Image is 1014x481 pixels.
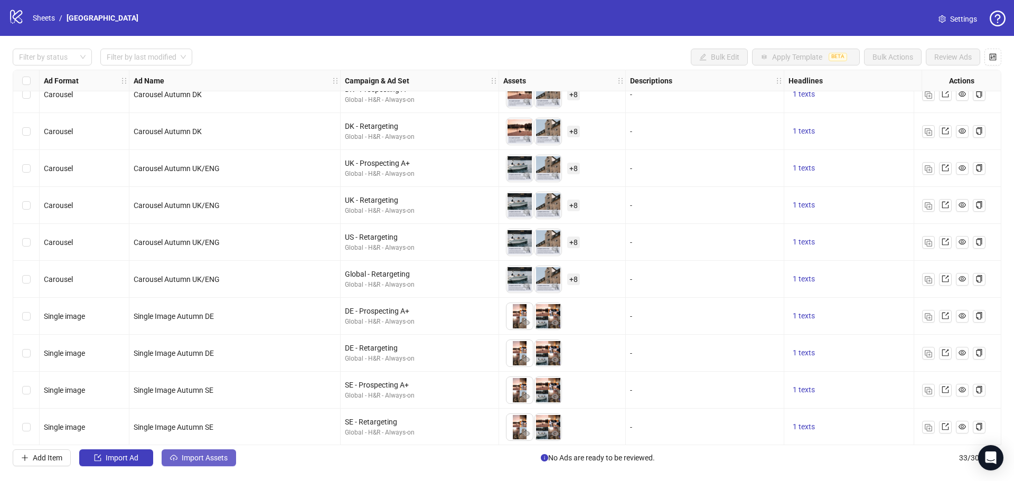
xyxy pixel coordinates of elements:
span: export [942,201,949,209]
span: info-circle [541,454,548,461]
img: Asset 1 [506,229,533,256]
span: - [630,127,632,136]
span: + 8 [567,273,580,285]
strong: Descriptions [630,75,672,87]
div: Select row 16 [13,409,40,446]
span: eye [523,97,530,105]
span: Single image [44,423,85,431]
span: Carousel Autumn DK [134,90,202,99]
img: Asset 2 [535,118,561,145]
img: Asset 1 [506,377,533,403]
button: Preview [549,169,561,182]
button: Duplicate [922,273,935,286]
button: Import Ad [79,449,153,466]
button: Preview [549,280,561,293]
div: UK - Prospecting A+ [345,157,494,169]
span: copy [975,238,983,246]
span: - [630,275,632,284]
div: SE - Prospecting A+ [345,379,494,391]
span: 1 texts [793,164,815,172]
span: holder [120,77,128,84]
button: Preview [549,317,561,329]
img: Asset 2 [535,81,561,108]
span: question-circle [990,11,1006,26]
div: Select row 14 [13,335,40,372]
a: [GEOGRAPHIC_DATA] [64,12,140,24]
span: - [630,201,632,210]
div: Select all rows [13,70,40,91]
span: eye [959,238,966,246]
img: Duplicate [925,239,932,247]
span: eye [551,134,559,142]
img: Duplicate [925,91,932,99]
span: 1 texts [793,275,815,283]
span: copy [975,312,983,319]
button: Duplicate [922,384,935,397]
div: Select row 12 [13,261,40,298]
img: Asset 1 [506,155,533,182]
div: UK - Retargeting [345,194,494,206]
span: Carousel Autumn DK [134,127,202,136]
span: export [942,238,949,246]
span: - [630,386,632,394]
img: Duplicate [925,202,932,210]
span: eye [551,393,559,400]
span: plus [21,454,29,461]
span: Import Assets [182,454,228,462]
span: Carousel [44,164,73,173]
div: Select row 8 [13,113,40,150]
div: Select row 9 [13,150,40,187]
img: Asset 2 [535,303,561,329]
span: control [989,53,997,61]
div: Resize Ad Format column [126,70,129,91]
span: eye [523,208,530,215]
span: - [630,312,632,320]
span: Carousel [44,201,73,210]
span: + 8 [567,126,580,137]
button: Review Ads [926,49,980,65]
img: Duplicate [925,313,932,320]
span: export [942,349,949,356]
img: Asset 2 [535,414,561,440]
button: Preview [520,95,533,108]
span: eye [551,245,559,252]
span: Carousel Autumn UK/ENG [134,201,220,210]
span: eye [523,356,530,363]
strong: Actions [949,75,974,87]
strong: Assets [503,75,526,87]
button: Duplicate [922,236,935,249]
button: Preview [549,428,561,440]
button: Preview [520,354,533,366]
div: Select row 10 [13,187,40,224]
span: copy [975,201,983,209]
div: Global - H&R - Always-on [345,243,494,253]
span: copy [975,349,983,356]
span: holder [775,77,783,84]
span: eye [551,208,559,215]
span: Carousel [44,238,73,247]
div: Select row 15 [13,372,40,409]
button: Preview [520,280,533,293]
button: 1 texts [788,125,819,138]
span: - [630,164,632,173]
span: copy [975,386,983,393]
img: Asset 1 [506,303,533,329]
img: Asset 1 [506,340,533,366]
li: / [59,12,62,24]
span: 33 / 300 items [959,452,1001,464]
button: 1 texts [788,236,819,249]
span: Carousel [44,275,73,284]
div: DK - Retargeting [345,120,494,132]
span: eye [551,319,559,326]
span: 1 texts [793,238,815,246]
span: holder [490,77,497,84]
span: Settings [950,13,977,25]
div: Global - H&R - Always-on [345,428,494,438]
strong: Ad Format [44,75,79,87]
div: DE - Prospecting A+ [345,305,494,317]
span: Import Ad [106,454,138,462]
button: Duplicate [922,310,935,323]
img: Duplicate [925,424,932,431]
button: Duplicate [922,347,935,360]
strong: Ad Name [134,75,164,87]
